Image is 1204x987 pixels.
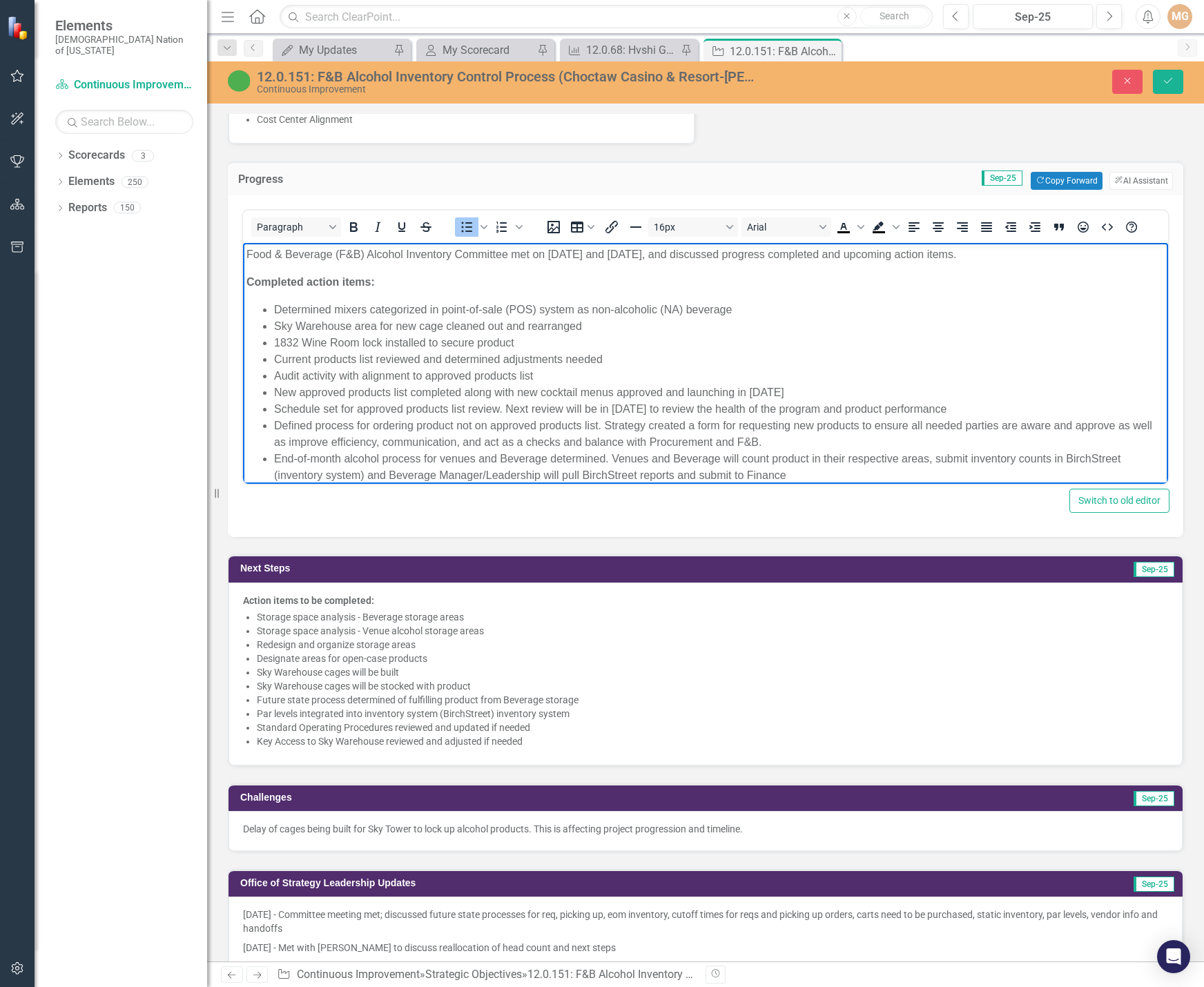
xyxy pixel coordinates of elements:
[366,217,389,237] button: Italic
[240,878,995,888] h3: Office of Strategy Leadership Updates
[114,202,141,214] div: 150
[257,638,1168,652] li: Redesign and organize storage areas
[7,15,32,40] img: ClearPoint Strategy
[257,222,324,233] span: Paragraph
[240,792,755,803] h3: Challenges
[951,217,974,237] button: Align right
[1167,4,1192,29] button: MG
[999,217,1022,237] button: Decrease indent
[566,217,599,237] button: Table
[257,734,1168,748] li: Key Access to Sky Warehouse reviewed and adjusted if needed
[257,707,1168,721] li: Par levels integrated into inventory system (BirchStreet) inventory system
[1134,877,1174,892] span: Sep-25
[55,110,193,134] input: Search Below...
[68,174,115,190] a: Elements
[243,957,1168,977] p: [DATE] - Met with [PERSON_NAME], [PERSON_NAME], [PERSON_NAME], and [PERSON_NAME] - discussed real...
[648,217,738,237] button: Font size 16px
[741,217,831,237] button: Font Arial
[55,34,193,57] small: [DEMOGRAPHIC_DATA] Nation of [US_STATE]
[243,595,374,606] strong: Action items to be completed:
[228,70,250,92] img: CI Action Plan Approved/In Progress
[926,217,950,237] button: Align center
[297,968,420,981] a: Continuous Improvement
[1023,217,1047,237] button: Increase indent
[68,148,125,164] a: Scorecards
[55,77,193,93] a: Continuous Improvement
[420,41,534,59] a: My Scorecard
[257,652,1168,665] li: Designate areas for open-case products
[1096,217,1119,237] button: HTML Editor
[654,222,721,233] span: 16px
[257,679,1168,693] li: Sky Warehouse cages will be stocked with product
[243,908,1168,938] p: [DATE] - Committee meeting met; discussed future state processes for req, picking up, eom invento...
[867,217,902,237] div: Background color Black
[443,41,534,59] div: My Scorecard
[277,967,695,983] div: » »
[55,17,193,34] span: Elements
[425,968,522,981] a: Strategic Objectives
[586,41,677,59] div: 12.0.68: Hvshi Gift Shop Inventory KPIs
[1157,940,1190,973] div: Open Intercom Messenger
[542,217,565,237] button: Insert image
[624,217,648,237] button: Horizontal line
[240,563,748,574] h3: Next Steps
[490,217,525,237] div: Numbered list
[68,200,107,216] a: Reports
[299,41,390,59] div: My Updates
[257,84,761,95] div: Continuous Improvement
[280,5,933,29] input: Search ClearPoint...
[1134,791,1174,806] span: Sep-25
[257,610,1168,624] li: Storage space analysis - Beverage storage areas
[1109,172,1173,190] button: AI Assistant
[122,176,148,188] div: 250
[527,968,981,981] div: 12.0.151: F&B Alcohol Inventory Control Process (Choctaw Casino & Resort-[PERSON_NAME])
[973,4,1093,29] button: Sep-25
[455,217,489,237] div: Bullet list
[257,665,1168,679] li: Sky Warehouse cages will be built
[243,938,1168,957] p: [DATE] - Met with [PERSON_NAME] to discuss reallocation of head count and next steps
[257,624,1168,638] li: Storage space analysis - Venue alcohol storage areas
[1031,172,1102,190] button: Copy Forward
[414,217,438,237] button: Strikethrough
[1134,562,1174,577] span: Sep-25
[1071,217,1095,237] button: Emojis
[563,41,677,59] a: 12.0.68: Hvshi Gift Shop Inventory KPIs
[390,217,414,237] button: Underline
[600,217,623,237] button: Insert/edit link
[730,43,838,60] div: 12.0.151: F&B Alcohol Inventory Control Process (Choctaw Casino & Resort-[PERSON_NAME])
[1069,489,1169,513] button: Switch to old editor
[251,217,341,237] button: Block Paragraph
[342,217,365,237] button: Bold
[257,693,1168,707] li: Future state process determined of fulfilling product from Beverage storage
[276,41,390,59] a: My Updates
[832,217,866,237] div: Text color Black
[132,150,154,162] div: 3
[243,822,1168,836] p: Delay of cages being built for Sky Tower to lock up alcohol products. This is affecting project p...
[860,7,929,26] button: Search
[975,217,998,237] button: Justify
[982,170,1022,186] span: Sep-25
[747,222,815,233] span: Arial
[243,243,1168,484] iframe: Rich Text Area
[257,721,1168,734] li: Standard Operating Procedures reviewed and updated if needed
[978,9,1088,26] div: Sep-25
[1047,217,1071,237] button: Blockquote
[1120,217,1143,237] button: Help
[257,69,761,84] div: 12.0.151: F&B Alcohol Inventory Control Process (Choctaw Casino & Resort-[PERSON_NAME])
[257,113,680,126] li: Cost Center Alignment​
[902,217,926,237] button: Align left
[880,10,909,21] span: Search
[238,173,416,186] h3: Progress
